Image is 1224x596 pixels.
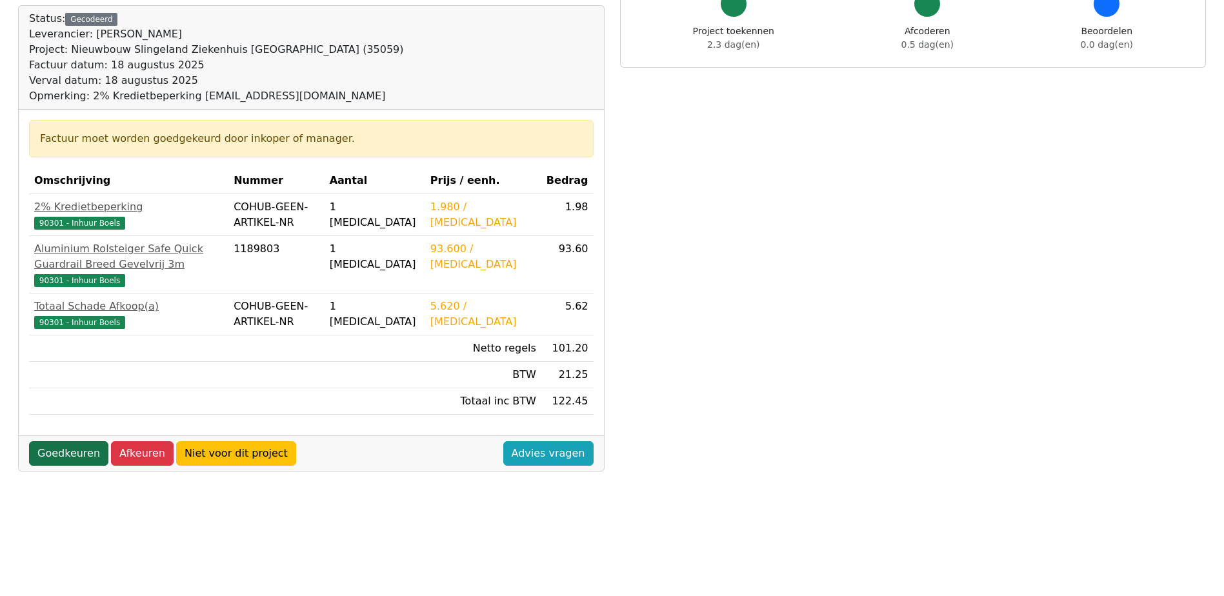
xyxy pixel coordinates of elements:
div: Factuur datum: 18 augustus 2025 [29,57,404,73]
td: 101.20 [541,335,594,362]
div: 5.620 / [MEDICAL_DATA] [430,299,536,330]
div: Project: Nieuwbouw Slingeland Ziekenhuis [GEOGRAPHIC_DATA] (35059) [29,42,404,57]
span: 0.0 dag(en) [1081,39,1133,50]
a: Aluminium Rolsteiger Safe Quick Guardrail Breed Gevelvrij 3m90301 - Inhuur Boels [34,241,223,288]
td: COHUB-GEEN-ARTIKEL-NR [228,293,325,335]
div: Aluminium Rolsteiger Safe Quick Guardrail Breed Gevelvrij 3m [34,241,223,272]
div: Opmerking: 2% Kredietbeperking [EMAIL_ADDRESS][DOMAIN_NAME] [29,88,404,104]
div: Project toekennen [693,25,774,52]
a: 2% Kredietbeperking90301 - Inhuur Boels [34,199,223,230]
div: Totaal Schade Afkoop(a) [34,299,223,314]
span: 0.5 dag(en) [901,39,954,50]
span: 2.3 dag(en) [707,39,759,50]
div: Leverancier: [PERSON_NAME] [29,26,404,42]
span: 90301 - Inhuur Boels [34,217,125,230]
div: 1 [MEDICAL_DATA] [330,199,420,230]
td: 21.25 [541,362,594,388]
th: Bedrag [541,168,594,194]
a: Totaal Schade Afkoop(a)90301 - Inhuur Boels [34,299,223,330]
div: 93.600 / [MEDICAL_DATA] [430,241,536,272]
div: 1 [MEDICAL_DATA] [330,299,420,330]
div: Status: [29,11,404,104]
td: 93.60 [541,236,594,293]
div: 1 [MEDICAL_DATA] [330,241,420,272]
div: Beoordelen [1081,25,1133,52]
div: Gecodeerd [65,13,117,26]
th: Omschrijving [29,168,228,194]
div: 2% Kredietbeperking [34,199,223,215]
td: 5.62 [541,293,594,335]
div: Afcoderen [901,25,954,52]
td: Totaal inc BTW [425,388,541,415]
th: Aantal [325,168,425,194]
div: Factuur moet worden goedgekeurd door inkoper of manager. [40,131,583,146]
a: Goedkeuren [29,441,108,466]
div: 1.980 / [MEDICAL_DATA] [430,199,536,230]
td: 122.45 [541,388,594,415]
td: BTW [425,362,541,388]
td: Netto regels [425,335,541,362]
th: Prijs / eenh. [425,168,541,194]
th: Nummer [228,168,325,194]
a: Niet voor dit project [176,441,296,466]
div: Verval datum: 18 augustus 2025 [29,73,404,88]
td: COHUB-GEEN-ARTIKEL-NR [228,194,325,236]
span: 90301 - Inhuur Boels [34,274,125,287]
td: 1.98 [541,194,594,236]
a: Afkeuren [111,441,174,466]
span: 90301 - Inhuur Boels [34,316,125,329]
a: Advies vragen [503,441,594,466]
td: 1189803 [228,236,325,293]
